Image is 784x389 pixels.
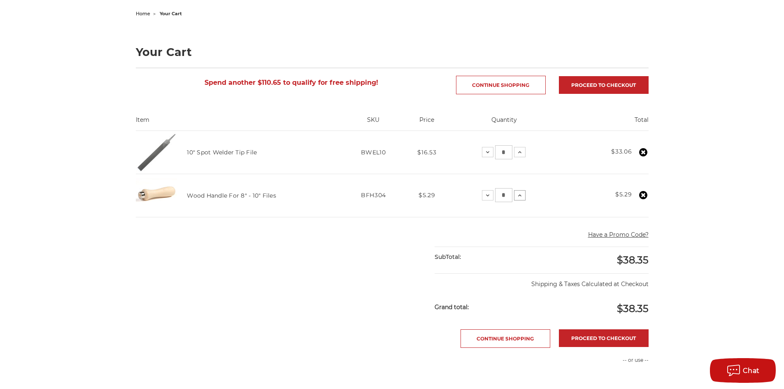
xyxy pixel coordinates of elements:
[136,116,343,130] th: Item
[559,76,649,94] a: Proceed to checkout
[558,116,648,130] th: Total
[419,191,435,199] span: $5.29
[361,191,386,199] span: BFH304
[136,47,649,58] h1: Your Cart
[136,132,177,173] img: 10" spot welder tip file
[495,145,512,159] input: 10" Spot Welder Tip File Quantity:
[343,116,404,130] th: SKU
[160,11,182,16] span: your cart
[546,356,649,364] p: -- or use --
[710,358,776,383] button: Chat
[588,231,649,239] button: Have a Promo Code?
[361,149,386,156] span: BWEL10
[743,367,760,375] span: Chat
[136,11,150,16] a: home
[435,247,542,267] div: SubTotal:
[417,149,436,156] span: $16.53
[615,191,632,198] strong: $5.29
[205,79,378,86] span: Spend another $110.65 to qualify for free shipping!
[559,329,649,347] a: Proceed to checkout
[495,188,512,202] input: Wood Handle For 8" - 10" Files Quantity:
[456,76,546,94] a: Continue Shopping
[187,192,276,199] a: Wood Handle For 8" - 10" Files
[450,116,558,130] th: Quantity
[187,149,257,156] a: 10" Spot Welder Tip File
[461,329,550,348] a: Continue Shopping
[617,303,649,314] span: $38.35
[435,303,469,311] strong: Grand total:
[136,175,177,216] img: File Handle
[617,254,649,266] span: $38.35
[435,273,648,289] p: Shipping & Taxes Calculated at Checkout
[611,148,632,155] strong: $33.06
[404,116,450,130] th: Price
